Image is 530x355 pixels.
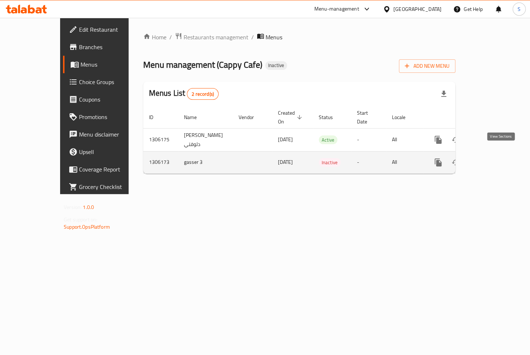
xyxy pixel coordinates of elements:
span: Grocery Checklist [79,182,143,191]
span: ID [149,113,163,122]
td: All [386,151,424,173]
span: 1.0.0 [83,202,94,212]
span: Name [184,113,206,122]
span: 2 record(s) [187,91,218,98]
span: [DATE] [278,157,293,167]
td: All [386,128,424,151]
td: gasser 3 [178,151,233,173]
span: Coupons [79,95,143,104]
span: Start Date [357,109,377,126]
span: Restaurants management [184,33,248,42]
div: Menu-management [314,5,359,13]
span: Menus [266,33,282,42]
button: Add New Menu [399,59,455,73]
a: Support.OpsPlatform [64,222,110,232]
div: Total records count [187,88,219,100]
span: Inactive [265,62,287,68]
span: Edit Restaurant [79,25,143,34]
td: - [351,128,386,151]
a: Coupons [63,91,149,108]
span: Menus [81,60,143,69]
nav: breadcrumb [143,32,455,42]
span: Menu disclaimer [79,130,143,139]
span: Version: [64,202,82,212]
span: Branches [79,43,143,51]
span: Coverage Report [79,165,143,174]
h2: Menus List [149,88,219,100]
a: Edit Restaurant [63,21,149,38]
table: enhanced table [143,106,505,174]
span: Add New Menu [405,62,449,71]
li: / [169,33,172,42]
a: Branches [63,38,149,56]
button: Change Status [447,154,464,171]
button: more [429,131,447,149]
a: Home [143,33,166,42]
span: Upsell [79,147,143,156]
a: Restaurants management [175,32,248,42]
a: Menu disclaimer [63,126,149,143]
span: Locale [392,113,415,122]
div: Export file [435,85,452,103]
td: 1306173 [143,151,178,173]
span: Vendor [239,113,263,122]
span: Menu management ( Cappy Cafe ) [143,56,262,73]
span: Active [319,136,337,144]
span: Choice Groups [79,78,143,86]
span: Promotions [79,113,143,121]
th: Actions [424,106,505,129]
a: Upsell [63,143,149,161]
li: / [251,33,254,42]
td: 1306175 [143,128,178,151]
a: Grocery Checklist [63,178,149,196]
span: Created On [278,109,304,126]
td: [PERSON_NAME] دلوقتي [178,128,233,151]
a: Promotions [63,108,149,126]
span: Inactive [319,158,341,167]
span: Status [319,113,342,122]
div: [GEOGRAPHIC_DATA] [393,5,441,13]
a: Coverage Report [63,161,149,178]
span: S [518,5,521,13]
a: Choice Groups [63,73,149,91]
a: Menus [63,56,149,73]
span: [DATE] [278,135,293,144]
span: Get support on: [64,215,97,224]
button: more [429,154,447,171]
div: Inactive [265,61,287,70]
td: - [351,151,386,173]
